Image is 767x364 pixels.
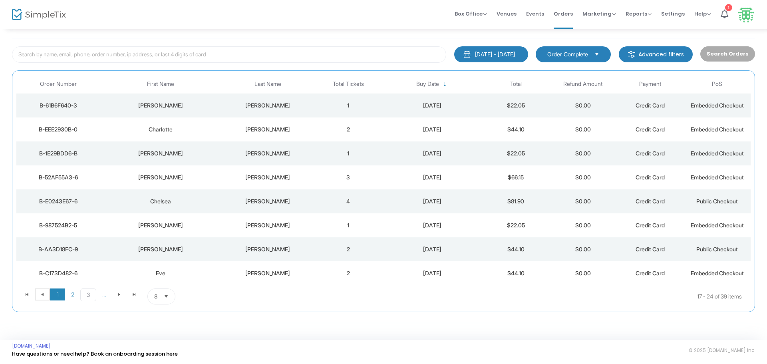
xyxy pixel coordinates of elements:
div: B-E0243E67-6 [18,197,98,205]
div: 9/7/2025 [384,245,481,253]
m-button: Advanced filters [619,46,693,62]
td: $22.05 [483,141,550,165]
td: 4 [315,189,382,213]
td: 1 [315,141,382,165]
div: B-1E29BDD6-B [18,149,98,157]
div: Eve [102,269,219,277]
td: 1 [315,213,382,237]
th: Refund Amount [549,75,616,93]
td: $44.10 [483,261,550,285]
kendo-pager-info: 17 - 24 of 39 items [255,288,742,304]
img: filter [628,50,636,58]
span: Page 1 [50,288,65,300]
span: Last Name [254,81,281,88]
td: $44.10 [483,117,550,141]
div: B-61B6F640-3 [18,101,98,109]
div: Berendt [223,197,313,205]
td: $44.10 [483,237,550,261]
td: $81.90 [483,189,550,213]
div: 9/9/2025 [384,101,481,109]
td: 2 [315,237,382,261]
div: B-AA3D18FC-9 [18,245,98,253]
div: 9/8/2025 [384,197,481,205]
td: $0.00 [549,261,616,285]
span: Credit Card [636,150,665,157]
span: Embedded Checkout [691,222,744,229]
span: Embedded Checkout [691,150,744,157]
div: B-987524B2-5 [18,221,98,229]
div: CLARK [223,149,313,157]
td: 2 [315,117,382,141]
a: [DOMAIN_NAME] [12,343,51,349]
span: Page 3 [80,288,96,301]
td: $22.05 [483,93,550,117]
div: Wright [223,101,313,109]
button: [DATE] - [DATE] [454,46,528,62]
span: Go to the next page [111,288,127,300]
td: $22.05 [483,213,550,237]
span: Public Checkout [696,246,738,253]
div: CAMILLE [102,149,219,157]
button: Select [161,289,172,304]
div: Ann [102,245,219,253]
div: Jennifer [102,221,219,229]
span: Embedded Checkout [691,102,744,109]
span: Credit Card [636,126,665,133]
span: Reports [626,10,652,18]
td: $0.00 [549,189,616,213]
span: Go to the next page [116,291,122,298]
span: Go to the previous page [39,291,46,298]
span: Go to the first page [24,291,30,298]
span: Help [694,10,711,18]
input: Search by name, email, phone, order number, ip address, or last 4 digits of card [12,46,446,63]
div: 9/8/2025 [384,173,481,181]
span: Page 2 [65,288,80,300]
td: $0.00 [549,141,616,165]
div: 9/7/2025 [384,269,481,277]
span: Page 4 [96,288,111,300]
td: $66.15 [483,165,550,189]
td: $0.00 [549,93,616,117]
span: Payment [639,81,661,88]
span: Credit Card [636,270,665,276]
div: Brunner [223,173,313,181]
td: $0.00 [549,213,616,237]
span: Order Number [40,81,77,88]
span: Go to the last page [127,288,142,300]
span: Marketing [582,10,616,18]
div: [DATE] - [DATE] [475,50,515,58]
td: $0.00 [549,237,616,261]
div: Dodson [223,269,313,277]
span: Credit Card [636,102,665,109]
div: B-52AF55A3-6 [18,173,98,181]
div: Nancy [102,101,219,109]
span: PoS [712,81,722,88]
div: Chelsea [102,197,219,205]
td: 3 [315,165,382,189]
a: Have questions or need help? Book an onboarding session here [12,350,178,358]
span: Venues [497,4,517,24]
span: Credit Card [636,198,665,205]
span: Public Checkout [696,198,738,205]
div: Charlotte [102,125,219,133]
span: Go to the previous page [35,288,50,300]
td: $0.00 [549,165,616,189]
span: 8 [154,292,157,300]
span: Embedded Checkout [691,126,744,133]
span: Buy Date [416,81,439,88]
div: 9/8/2025 [384,221,481,229]
span: Credit Card [636,246,665,253]
th: Total Tickets [315,75,382,93]
span: First Name [147,81,174,88]
span: Events [526,4,544,24]
span: Go to the last page [131,291,137,298]
button: Select [591,50,602,59]
span: © 2025 [DOMAIN_NAME] Inc. [689,347,755,354]
div: B-C173D482-6 [18,269,98,277]
div: B-EEE2930B-0 [18,125,98,133]
span: Go to the first page [20,288,35,300]
div: Spampinato [223,221,313,229]
span: Order Complete [547,50,588,58]
th: Total [483,75,550,93]
td: 1 [315,93,382,117]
